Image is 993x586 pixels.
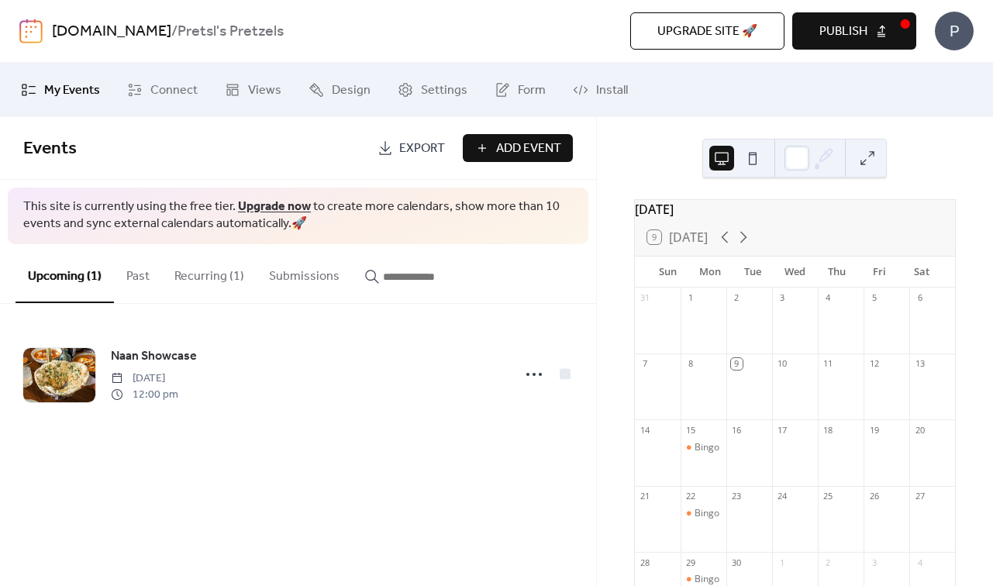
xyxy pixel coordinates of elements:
div: 1 [685,292,697,304]
button: Recurring (1) [162,244,257,302]
span: Publish [819,22,867,41]
div: Sun [647,257,689,288]
a: Install [561,69,640,111]
div: 12 [868,358,880,370]
div: 16 [731,424,743,436]
div: 29 [685,557,697,568]
div: Bingo [681,441,726,454]
div: Bingo [695,507,719,520]
a: Upgrade now [238,195,311,219]
span: My Events [44,81,100,100]
span: Design [332,81,371,100]
div: 9 [731,358,743,370]
span: Connect [150,81,198,100]
span: Form [518,81,546,100]
div: Bingo [681,507,726,520]
div: 5 [868,292,880,304]
div: 31 [640,292,651,304]
a: Export [366,134,457,162]
div: 2 [731,292,743,304]
div: 21 [640,491,651,502]
span: This site is currently using the free tier. to create more calendars, show more than 10 events an... [23,198,573,233]
div: [DATE] [635,200,955,219]
div: 22 [685,491,697,502]
div: Bingo [681,573,726,586]
div: 4 [914,557,926,568]
div: 6 [914,292,926,304]
div: 25 [822,491,834,502]
div: 20 [914,424,926,436]
div: 30 [731,557,743,568]
span: Views [248,81,281,100]
div: 13 [914,358,926,370]
div: 4 [822,292,834,304]
div: 2 [822,557,834,568]
div: P [935,12,974,50]
div: 1 [777,557,788,568]
b: / [171,17,178,47]
a: My Events [9,69,112,111]
div: 23 [731,491,743,502]
div: 8 [685,358,697,370]
a: Settings [386,69,479,111]
span: Install [596,81,628,100]
div: 7 [640,358,651,370]
div: 3 [868,557,880,568]
a: Naan Showcase [111,346,197,367]
span: 12:00 pm [111,387,178,403]
b: Pretsl's Pretzels [178,17,284,47]
div: 28 [640,557,651,568]
div: Bingo [695,441,719,454]
div: Tue [732,257,774,288]
img: logo [19,19,43,43]
div: 3 [777,292,788,304]
a: Design [297,69,382,111]
div: 24 [777,491,788,502]
span: Events [23,132,77,166]
div: 11 [822,358,834,370]
a: [DOMAIN_NAME] [52,17,171,47]
button: Add Event [463,134,573,162]
div: 17 [777,424,788,436]
div: 18 [822,424,834,436]
div: Mon [689,257,731,288]
div: Bingo [695,573,719,586]
div: Sat [901,257,943,288]
button: Submissions [257,244,352,302]
div: 26 [868,491,880,502]
div: Fri [858,257,900,288]
div: 15 [685,424,697,436]
button: Upgrade site 🚀 [630,12,784,50]
span: Upgrade site 🚀 [657,22,757,41]
a: Connect [116,69,209,111]
div: Wed [774,257,815,288]
div: 14 [640,424,651,436]
div: 19 [868,424,880,436]
span: [DATE] [111,371,178,387]
span: Naan Showcase [111,347,197,366]
button: Upcoming (1) [16,244,114,303]
div: 27 [914,491,926,502]
div: 10 [777,358,788,370]
button: Publish [792,12,916,50]
div: Thu [816,257,858,288]
button: Past [114,244,162,302]
span: Export [399,140,445,158]
a: Form [483,69,557,111]
span: Settings [421,81,467,100]
a: Views [213,69,293,111]
span: Add Event [496,140,561,158]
